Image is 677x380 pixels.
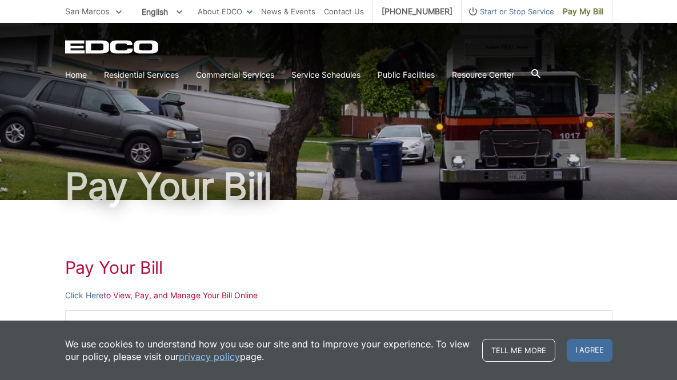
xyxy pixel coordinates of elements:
[65,168,612,205] h1: Pay Your Bill
[133,2,191,21] span: English
[198,5,253,18] a: About EDCO
[65,257,612,278] h1: Pay Your Bill
[567,339,612,362] span: I agree
[65,289,612,302] p: to View, Pay, and Manage Your Bill Online
[65,6,109,16] span: San Marcos
[452,69,514,81] a: Resource Center
[378,69,435,81] a: Public Facilities
[65,289,103,302] a: Click Here
[65,338,471,363] p: We use cookies to understand how you use our site and to improve your experience. To view our pol...
[291,69,360,81] a: Service Schedules
[65,40,160,54] a: EDCD logo. Return to the homepage.
[482,339,555,362] a: Tell me more
[261,5,315,18] a: News & Events
[65,69,87,81] a: Home
[196,69,274,81] a: Commercial Services
[324,5,364,18] a: Contact Us
[563,5,603,18] span: Pay My Bill
[179,350,240,363] a: privacy policy
[104,69,179,81] a: Residential Services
